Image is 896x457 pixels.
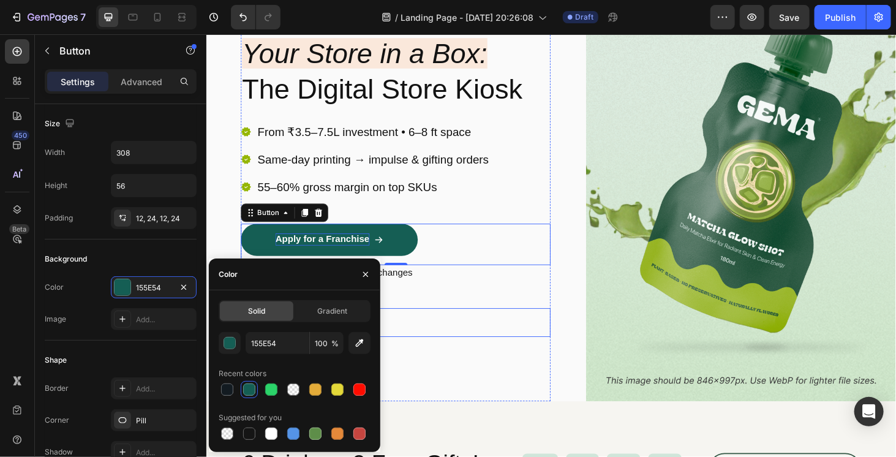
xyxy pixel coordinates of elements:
span: Save [780,12,800,23]
div: Pill [136,415,194,426]
span: Draft [575,12,593,23]
iframe: Design area [206,34,896,457]
div: Background [45,254,87,265]
span: / [395,11,398,24]
span: Solid [248,306,265,317]
div: Add... [136,383,194,395]
div: Corner [45,415,69,426]
div: Shape [45,355,67,366]
div: Suggested for you [219,412,282,423]
span: % [331,338,339,349]
div: Size [45,116,77,132]
input: Eg: FFFFFF [246,332,309,354]
p: Your first sip deserves a gift. [38,422,307,435]
div: Width [45,147,65,158]
div: 12, 24, 12, 24 [136,213,194,224]
p: Settings [61,75,95,88]
p: 7 [80,10,86,25]
div: Beta [9,224,29,234]
div: Border [45,383,69,394]
span: Landing Page - [DATE] 20:26:08 [401,11,533,24]
div: Color [219,269,238,280]
div: Height [45,180,67,191]
div: Color [45,282,64,293]
button: Save [769,5,810,29]
button: Publish [815,5,866,29]
div: 450 [12,130,29,140]
div: 155E54 [136,282,171,293]
div: Padding [45,213,73,224]
p: Button [59,43,164,58]
div: Add... [136,314,194,325]
div: Undo/Redo [231,5,280,29]
button: 7 [5,5,91,29]
div: Recent colors [219,368,266,379]
input: Auto [111,142,196,164]
input: Auto [111,175,196,197]
span: Gradient [318,306,348,317]
div: Open Intercom Messenger [854,397,884,426]
div: Image [45,314,66,325]
div: Publish [825,11,856,24]
p: Advanced [121,75,162,88]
